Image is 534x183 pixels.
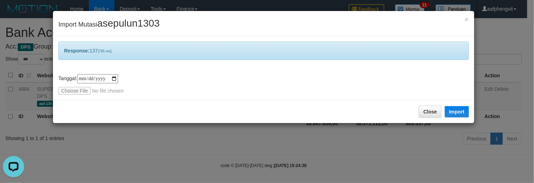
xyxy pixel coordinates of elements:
[464,16,469,23] button: Close
[58,21,160,28] span: Import Mutasi
[98,49,111,53] span: [795 ms]
[64,48,90,54] b: Response:
[464,15,469,23] span: ×
[58,41,469,60] div: 137
[97,18,160,29] span: asepulun1303
[419,106,442,118] button: Close
[58,74,469,95] div: Tanggal:
[3,3,24,24] button: Open LiveChat chat widget
[445,106,469,117] button: Import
